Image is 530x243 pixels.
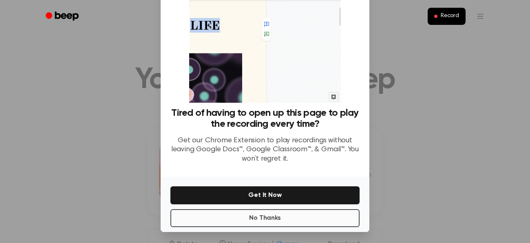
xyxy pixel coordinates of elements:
[170,186,360,204] button: Get It Now
[441,13,459,20] span: Record
[170,209,360,227] button: No Thanks
[470,7,490,26] button: Open menu
[428,8,466,25] button: Record
[170,136,360,164] p: Get our Chrome Extension to play recordings without leaving Google Docs™, Google Classroom™, & Gm...
[40,9,86,24] a: Beep
[170,108,360,130] h3: Tired of having to open up this page to play the recording every time?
